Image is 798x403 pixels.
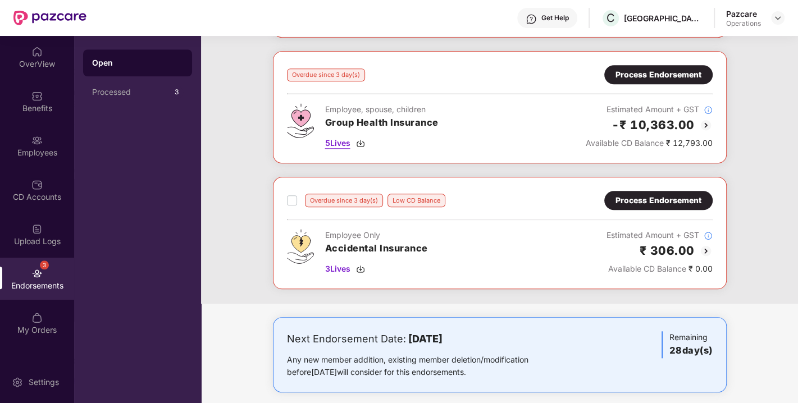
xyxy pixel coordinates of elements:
[607,11,615,25] span: C
[624,13,703,24] div: [GEOGRAPHIC_DATA]
[704,231,713,240] img: svg+xml;base64,PHN2ZyBpZD0iSW5mb18tXzMyeDMyIiBkYXRhLW5hbWU9IkluZm8gLSAzMngzMiIgeG1sbnM9Imh0dHA6Ly...
[31,179,43,190] img: svg+xml;base64,PHN2ZyBpZD0iQ0RfQWNjb3VudHMiIGRhdGEtbmFtZT0iQ0QgQWNjb3VudHMiIHhtbG5zPSJodHRwOi8vd3...
[31,312,43,323] img: svg+xml;base64,PHN2ZyBpZD0iTXlfT3JkZXJzIiBkYXRhLW5hbWU9Ik15IE9yZGVycyIgeG1sbnM9Imh0dHA6Ly93d3cudz...
[541,13,569,22] div: Get Help
[586,137,713,149] div: ₹ 12,793.00
[607,263,713,275] div: ₹ 0.00
[356,264,365,273] img: svg+xml;base64,PHN2ZyBpZD0iRG93bmxvYWQtMzJ4MzIiIHhtbG5zPSJodHRwOi8vd3d3LnczLm9yZy8yMDAwL3N2ZyIgd2...
[640,241,695,260] h2: ₹ 306.00
[662,331,713,358] div: Remaining
[287,354,564,378] div: Any new member addition, existing member deletion/modification before [DATE] will consider for th...
[25,377,62,388] div: Settings
[704,106,713,115] img: svg+xml;base64,PHN2ZyBpZD0iSW5mb18tXzMyeDMyIiBkYXRhLW5hbWU9IkluZm8gLSAzMngzMiIgeG1sbnM9Imh0dHA6Ly...
[287,331,564,347] div: Next Endorsement Date:
[287,68,365,81] div: Overdue since 3 day(s)
[325,241,428,256] h3: Accidental Insurance
[526,13,537,25] img: svg+xml;base64,PHN2ZyBpZD0iSGVscC0zMngzMiIgeG1sbnM9Imh0dHA6Ly93d3cudzMub3JnLzIwMDAvc3ZnIiB3aWR0aD...
[773,13,782,22] img: svg+xml;base64,PHN2ZyBpZD0iRHJvcGRvd24tMzJ4MzIiIHhtbG5zPSJodHRwOi8vd3d3LnczLm9yZy8yMDAwL3N2ZyIgd2...
[699,118,713,132] img: svg+xml;base64,PHN2ZyBpZD0iQmFjay0yMHgyMCIgeG1sbnM9Imh0dHA6Ly93d3cudzMub3JnLzIwMDAvc3ZnIiB3aWR0aD...
[325,263,350,275] span: 3 Lives
[12,377,23,388] img: svg+xml;base64,PHN2ZyBpZD0iU2V0dGluZy0yMHgyMCIgeG1sbnM9Imh0dHA6Ly93d3cudzMub3JnLzIwMDAvc3ZnIiB3aW...
[586,138,664,148] span: Available CD Balance
[170,85,183,99] div: 3
[325,137,350,149] span: 5 Lives
[287,103,314,138] img: svg+xml;base64,PHN2ZyB4bWxucz0iaHR0cDovL3d3dy53My5vcmcvMjAwMC9zdmciIHdpZHRoPSI0Ny43MTQiIGhlaWdodD...
[92,57,183,68] div: Open
[31,268,43,279] img: svg+xml;base64,PHN2ZyBpZD0iRW5kb3JzZW1lbnRzIiB4bWxucz0iaHR0cDovL3d3dy53My5vcmcvMjAwMC9zdmciIHdpZH...
[40,260,49,269] div: 3
[92,88,170,97] div: Processed
[726,8,761,19] div: Pazcare
[325,103,439,116] div: Employee, spouse, children
[608,264,686,273] span: Available CD Balance
[615,194,701,207] div: Process Endorsement
[612,116,695,134] h2: -₹ 10,363.00
[356,139,365,148] img: svg+xml;base64,PHN2ZyBpZD0iRG93bmxvYWQtMzJ4MzIiIHhtbG5zPSJodHRwOi8vd3d3LnczLm9yZy8yMDAwL3N2ZyIgd2...
[31,90,43,102] img: svg+xml;base64,PHN2ZyBpZD0iQmVuZWZpdHMiIHhtbG5zPSJodHRwOi8vd3d3LnczLm9yZy8yMDAwL3N2ZyIgd2lkdGg9Ij...
[387,194,445,207] div: Low CD Balance
[31,135,43,146] img: svg+xml;base64,PHN2ZyBpZD0iRW1wbG95ZWVzIiB4bWxucz0iaHR0cDovL3d3dy53My5vcmcvMjAwMC9zdmciIHdpZHRoPS...
[408,333,443,345] b: [DATE]
[607,229,713,241] div: Estimated Amount + GST
[669,344,713,358] h3: 28 day(s)
[13,11,86,25] img: New Pazcare Logo
[615,68,701,81] div: Process Endorsement
[287,229,314,264] img: svg+xml;base64,PHN2ZyB4bWxucz0iaHR0cDovL3d3dy53My5vcmcvMjAwMC9zdmciIHdpZHRoPSI0OS4zMjEiIGhlaWdodD...
[31,46,43,57] img: svg+xml;base64,PHN2ZyBpZD0iSG9tZSIgeG1sbnM9Imh0dHA6Ly93d3cudzMub3JnLzIwMDAvc3ZnIiB3aWR0aD0iMjAiIG...
[305,194,383,207] div: Overdue since 3 day(s)
[586,103,713,116] div: Estimated Amount + GST
[325,116,439,130] h3: Group Health Insurance
[726,19,761,28] div: Operations
[325,229,428,241] div: Employee Only
[699,244,713,258] img: svg+xml;base64,PHN2ZyBpZD0iQmFjay0yMHgyMCIgeG1sbnM9Imh0dHA6Ly93d3cudzMub3JnLzIwMDAvc3ZnIiB3aWR0aD...
[31,223,43,235] img: svg+xml;base64,PHN2ZyBpZD0iVXBsb2FkX0xvZ3MiIGRhdGEtbmFtZT0iVXBsb2FkIExvZ3MiIHhtbG5zPSJodHRwOi8vd3...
